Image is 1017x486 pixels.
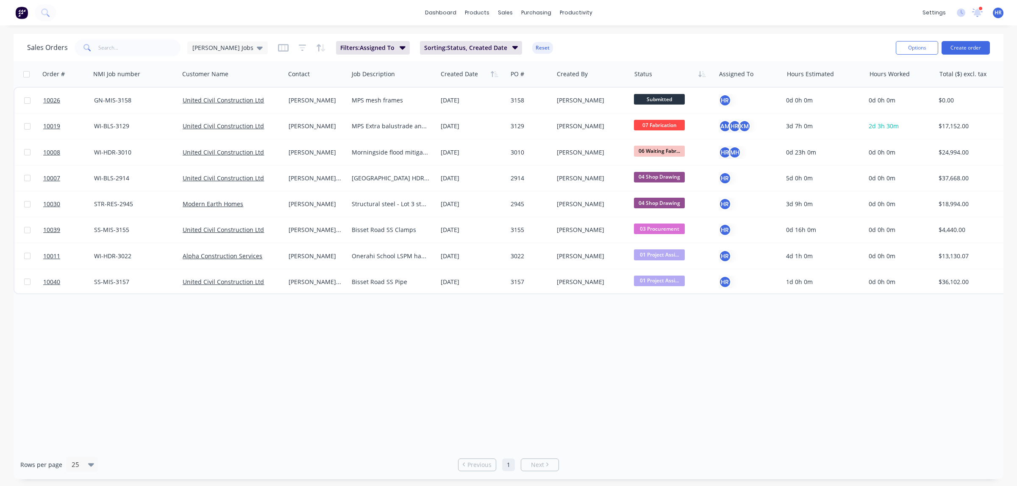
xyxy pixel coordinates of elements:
[352,122,430,130] div: MPS Extra balustrade and gates
[289,96,342,105] div: [PERSON_NAME]
[634,276,685,286] span: 01 Project Assi...
[94,200,172,208] div: STR-RES-2945
[467,461,492,469] span: Previous
[94,278,172,286] div: SS-MIS-3157
[556,6,597,19] div: productivity
[289,252,342,260] div: [PERSON_NAME]
[455,458,562,471] ul: Pagination
[511,148,548,157] div: 3010
[557,96,624,105] div: [PERSON_NAME]
[634,249,685,260] span: 01 Project Assi...
[869,148,895,156] span: 0d 0h 0m
[20,461,62,469] span: Rows per page
[719,172,731,185] button: HR
[352,96,430,105] div: MPS mesh frames
[719,120,751,133] button: AMHRKM
[94,148,172,157] div: WI-HDR-3010
[787,70,834,78] div: Hours Estimated
[511,226,548,234] div: 3155
[738,120,751,133] div: KM
[869,122,899,130] span: 2d 3h 30m
[441,96,504,105] div: [DATE]
[182,70,228,78] div: Customer Name
[289,174,342,182] div: [PERSON_NAME] van der [PERSON_NAME]
[352,226,430,234] div: Bisset Road SS Clamps
[869,174,895,182] span: 0d 0h 0m
[511,122,548,130] div: 3129
[98,39,181,56] input: Search...
[634,198,685,208] span: 04 Shop Drawing
[352,278,430,286] div: Bisset Road SS Pipe
[869,252,895,260] span: 0d 0h 0m
[531,461,544,469] span: Next
[27,44,68,52] h1: Sales Orders
[43,96,60,105] span: 10026
[183,252,262,260] a: Alpha Construction Services
[557,122,624,130] div: [PERSON_NAME]
[869,200,895,208] span: 0d 0h 0m
[43,269,94,295] a: 10040
[995,9,1002,17] span: HR
[786,200,858,208] div: 3d 9h 0m
[441,200,504,208] div: [DATE]
[183,200,243,208] a: Modern Earth Homes
[183,226,264,234] a: United Civil Construction Ltd
[352,174,430,182] div: [GEOGRAPHIC_DATA] HDR and Supports
[183,122,264,130] a: United Civil Construction Ltd
[43,148,60,157] span: 10008
[634,94,685,105] span: Submitted
[939,70,986,78] div: Total ($) excl. tax
[719,146,731,159] div: HR
[786,148,858,157] div: 0d 23h 0m
[786,252,858,260] div: 4d 1h 0m
[786,174,858,182] div: 5d 0h 0m
[728,120,741,133] div: HR
[719,250,731,262] button: HR
[869,226,895,234] span: 0d 0h 0m
[557,278,624,286] div: [PERSON_NAME]
[421,6,461,19] a: dashboard
[94,226,172,234] div: SS-MIS-3155
[94,252,172,260] div: WI-HDR-3022
[511,96,548,105] div: 3158
[289,226,342,234] div: [PERSON_NAME] van der [PERSON_NAME]
[557,200,624,208] div: [PERSON_NAME]
[43,88,94,113] a: 10026
[634,120,685,130] span: 07 Fabrication
[441,148,504,157] div: [DATE]
[43,217,94,243] a: 10039
[786,278,858,286] div: 1d 0h 0m
[521,461,559,469] a: Next page
[15,6,28,19] img: Factory
[94,122,172,130] div: WI-BLS-3129
[441,252,504,260] div: [DATE]
[420,41,522,55] button: Sorting:Status, Created Date
[511,174,548,182] div: 2914
[441,278,504,286] div: [DATE]
[557,252,624,260] div: [PERSON_NAME]
[94,96,172,105] div: GN-MIS-3158
[461,6,494,19] div: products
[43,166,94,191] a: 10007
[183,96,264,104] a: United Civil Construction Ltd
[192,43,253,52] span: [PERSON_NAME] Jobs
[424,44,507,52] span: Sorting: Status, Created Date
[502,458,515,471] a: Page 1 is your current page
[719,120,731,133] div: AM
[43,226,60,234] span: 10039
[42,70,65,78] div: Order #
[786,122,858,130] div: 3d 7h 0m
[289,148,342,157] div: [PERSON_NAME]
[719,224,731,236] button: HR
[918,6,950,19] div: settings
[511,200,548,208] div: 2945
[719,94,731,107] button: HR
[352,252,430,260] div: Onerahi School LSPM handrails
[719,276,731,288] button: HR
[557,70,588,78] div: Created By
[532,42,553,54] button: Reset
[511,252,548,260] div: 3022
